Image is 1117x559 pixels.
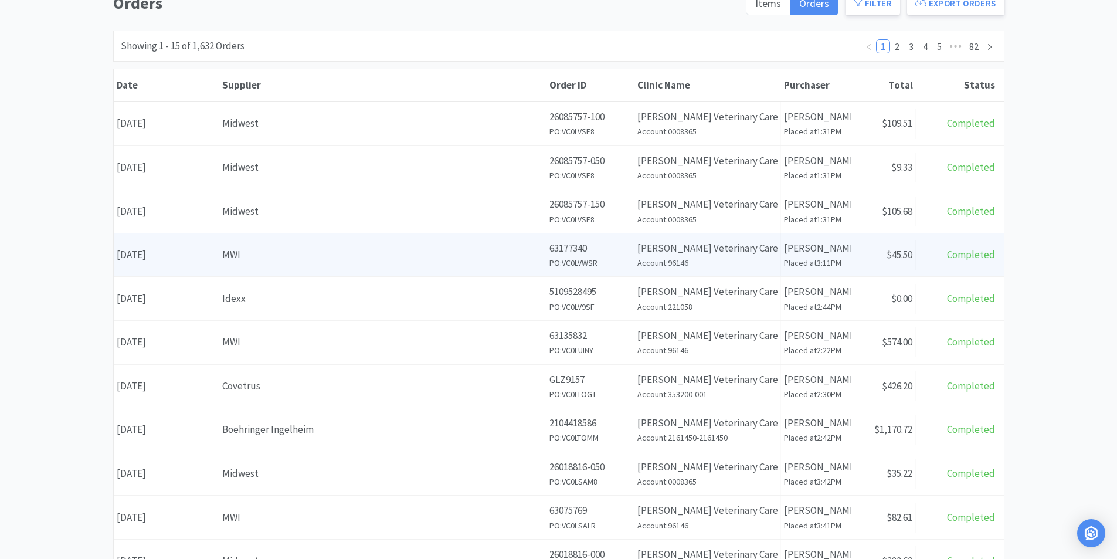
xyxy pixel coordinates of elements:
[222,79,544,92] div: Supplier
[947,467,995,480] span: Completed
[891,161,912,174] span: $9.33
[947,248,995,261] span: Completed
[549,284,631,300] p: 5109528495
[222,510,543,526] div: MWI
[784,415,848,431] p: [PERSON_NAME]
[637,372,778,388] p: [PERSON_NAME] Veterinary Care
[637,240,778,256] p: [PERSON_NAME] Veterinary Care
[549,79,632,92] div: Order ID
[549,109,631,125] p: 26085757-100
[637,153,778,169] p: [PERSON_NAME] Veterinary Care
[784,388,848,401] h6: Placed at 2:30PM
[877,40,889,53] a: 1
[890,39,904,53] li: 2
[882,380,912,392] span: $426.20
[784,109,848,125] p: [PERSON_NAME]
[919,79,995,92] div: Status
[784,328,848,344] p: [PERSON_NAME]
[549,197,631,212] p: 26085757-150
[784,503,848,519] p: [PERSON_NAME]
[222,160,543,175] div: Midwest
[784,284,848,300] p: [PERSON_NAME]
[637,519,778,532] h6: Account: 96146
[947,380,995,392] span: Completed
[887,467,912,480] span: $35.22
[637,431,778,444] h6: Account: 2161450-2161450
[637,213,778,226] h6: Account: 0008365
[549,459,631,475] p: 26018816-050
[114,109,219,138] div: [DATE]
[222,422,543,438] div: Boehringer Ingelheim
[637,79,778,92] div: Clinic Name
[947,511,995,524] span: Completed
[549,388,631,401] h6: PO: VC0LTOGT
[784,300,848,313] h6: Placed at 2:44PM
[637,109,778,125] p: [PERSON_NAME] Veterinary Care
[114,153,219,182] div: [DATE]
[918,39,932,53] li: 4
[887,511,912,524] span: $82.61
[784,197,848,212] p: [PERSON_NAME]
[637,475,778,488] h6: Account: 0008365
[784,519,848,532] h6: Placed at 3:41PM
[637,388,778,401] h6: Account: 353200-001
[549,153,631,169] p: 26085757-050
[637,284,778,300] p: [PERSON_NAME] Veterinary Care
[876,39,890,53] li: 1
[919,40,932,53] a: 4
[784,431,848,444] h6: Placed at 2:42PM
[784,256,848,269] h6: Placed at 3:11PM
[222,291,543,307] div: Idexx
[549,125,631,138] h6: PO: VC0LVSE8
[549,213,631,226] h6: PO: VC0LVSE8
[882,205,912,218] span: $105.68
[637,459,778,475] p: [PERSON_NAME] Veterinary Care
[549,169,631,182] h6: PO: VC0LVSE8
[114,284,219,314] div: [DATE]
[946,39,965,53] span: •••
[114,327,219,357] div: [DATE]
[784,475,848,488] h6: Placed at 3:42PM
[932,39,946,53] li: 5
[549,240,631,256] p: 63177340
[637,415,778,431] p: [PERSON_NAME] Veterinary Care
[947,161,995,174] span: Completed
[947,205,995,218] span: Completed
[549,300,631,313] h6: PO: VC0LV9SF
[933,40,946,53] a: 5
[637,256,778,269] h6: Account: 96146
[549,431,631,444] h6: PO: VC0LTOMM
[114,371,219,401] div: [DATE]
[965,39,983,53] li: 82
[784,153,848,169] p: [PERSON_NAME]
[891,292,912,305] span: $0.00
[222,334,543,350] div: MWI
[946,39,965,53] li: Next 5 Pages
[637,300,778,313] h6: Account: 221058
[905,40,918,53] a: 3
[904,39,918,53] li: 3
[874,423,912,436] span: $1,170.72
[947,292,995,305] span: Completed
[121,38,245,54] div: Showing 1 - 15 of 1,632 Orders
[784,169,848,182] h6: Placed at 1:31PM
[117,79,216,92] div: Date
[637,328,778,344] p: [PERSON_NAME] Veterinary Care
[637,197,778,212] p: [PERSON_NAME] Veterinary Care
[887,248,912,261] span: $45.50
[882,336,912,348] span: $574.00
[784,240,848,256] p: [PERSON_NAME]
[947,336,995,348] span: Completed
[114,197,219,226] div: [DATE]
[882,117,912,130] span: $109.51
[966,40,982,53] a: 82
[222,466,543,482] div: Midwest
[549,503,631,519] p: 63075769
[549,256,631,269] h6: PO: VC0LVWSR
[222,247,543,263] div: MWI
[784,125,848,138] h6: Placed at 1:31PM
[222,116,543,131] div: Midwest
[549,328,631,344] p: 63135832
[549,475,631,488] h6: PO: VC0LSAM8
[114,503,219,533] div: [DATE]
